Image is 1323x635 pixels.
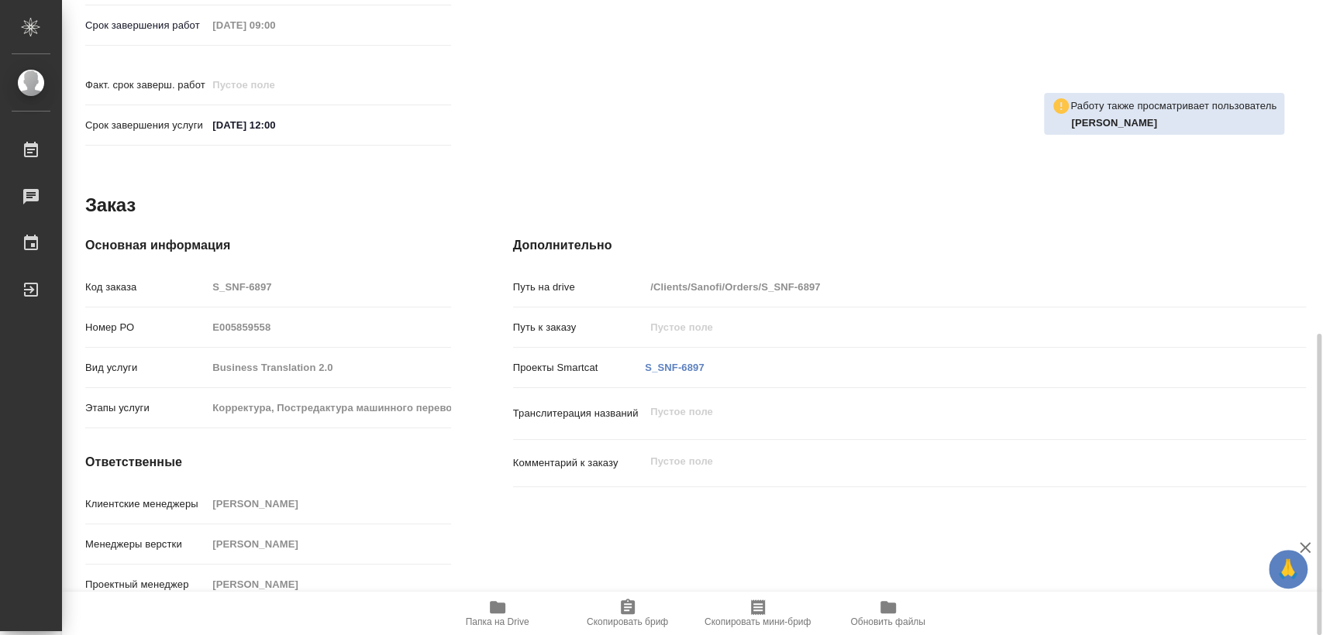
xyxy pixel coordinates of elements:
p: Факт. срок заверш. работ [85,77,207,93]
span: Скопировать мини-бриф [705,616,811,627]
input: Пустое поле [207,276,450,298]
p: Клиентские менеджеры [85,496,207,512]
input: Пустое поле [207,396,450,419]
span: Скопировать бриф [587,616,668,627]
p: Работу также просматривает пользователь [1070,98,1276,114]
input: Пустое поле [207,316,450,338]
p: Менеджеры верстки [85,537,207,552]
p: Путь к заказу [513,320,646,335]
input: Пустое поле [207,533,450,555]
button: Скопировать бриф [563,592,693,635]
h4: Основная информация [85,236,451,255]
b: [PERSON_NAME] [1071,117,1157,129]
p: Срок завершения услуги [85,118,207,133]
span: 🙏 [1275,553,1301,585]
h4: Ответственные [85,453,451,472]
button: Обновить файлы [823,592,953,635]
button: Скопировать мини-бриф [693,592,823,635]
p: Срок завершения работ [85,18,207,33]
p: Горшкова Валентина [1071,115,1276,131]
input: Пустое поле [207,356,450,379]
p: Проектный менеджер [85,577,207,592]
p: Вид услуги [85,360,207,376]
input: ✎ Введи что-нибудь [207,114,343,136]
p: Этапы услуги [85,400,207,416]
input: Пустое поле [207,573,450,596]
p: Комментарий к заказу [513,455,646,471]
input: Пустое поле [645,276,1239,298]
span: Обновить файлы [850,616,925,627]
p: Транслитерация названий [513,406,646,421]
input: Пустое поле [207,493,450,515]
p: Номер РО [85,320,207,335]
h4: Дополнительно [513,236,1306,255]
h2: Заказ [85,193,136,218]
input: Пустое поле [645,316,1239,338]
input: Пустое поле [207,14,343,36]
button: 🙏 [1269,550,1307,589]
p: Проекты Smartcat [513,360,646,376]
p: Путь на drive [513,280,646,295]
p: Код заказа [85,280,207,295]
input: Пустое поле [207,74,343,96]
span: Папка на Drive [466,616,529,627]
button: Папка на Drive [432,592,563,635]
a: S_SNF-6897 [645,362,704,373]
